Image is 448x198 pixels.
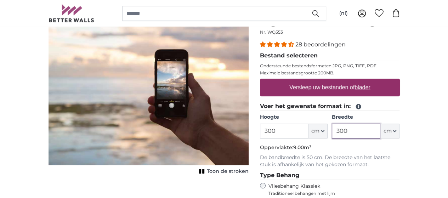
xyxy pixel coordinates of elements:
[311,128,319,135] span: cm
[197,166,249,176] button: Toon de stroken
[260,51,400,60] legend: Bestand selecteren
[308,124,328,138] button: cm
[383,128,391,135] span: cm
[207,168,249,175] span: Toon de stroken
[49,4,95,22] img: Betterwalls
[260,154,400,168] p: De bandbreedte is 50 cm. De breedte van het laatste stuk is afhankelijk van het gekozen formaat.
[334,7,353,20] button: (nl)
[332,114,399,121] label: Breedte
[260,63,400,69] p: Ondersteunde bestandsformaten JPG, PNG, TIFF, PDF.
[260,102,400,111] legend: Voer het gewenste formaat in:
[268,183,387,196] label: Vliesbehang Klassiek
[260,41,295,48] span: 4.32 stars
[260,70,400,76] p: Maximale bestandsgrootte 200MB.
[355,84,370,90] u: blader
[268,191,387,196] span: Traditioneel behangen met lijm
[49,15,249,176] div: 1 of 1
[260,171,400,180] legend: Type Behang
[287,80,373,95] label: Versleep uw bestanden of
[380,124,399,138] button: cm
[260,114,328,121] label: Hoogte
[49,15,249,165] img: personalised-photo
[260,29,283,35] span: Nr. WQ553
[295,41,346,48] span: 28 beoordelingen
[260,144,400,151] p: Oppervlakte:
[293,144,311,151] span: 9.00m²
